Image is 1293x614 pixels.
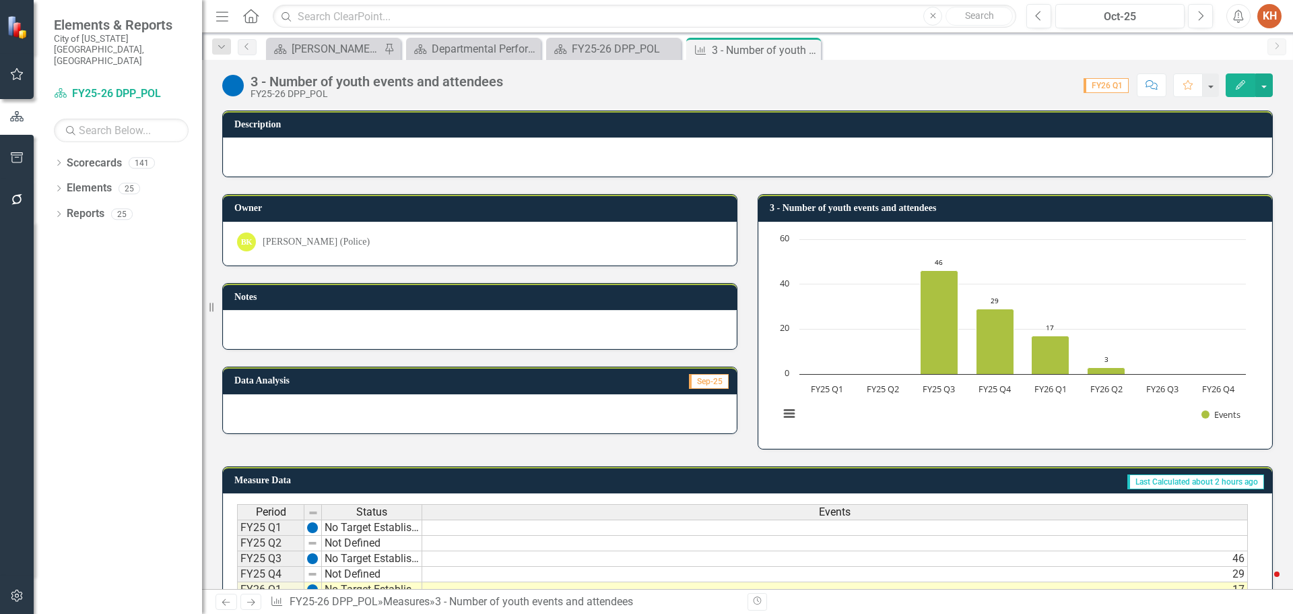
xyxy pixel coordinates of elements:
[432,40,537,57] div: Departmental Performance Plans - 3 Columns
[772,233,1258,435] div: Chart. Highcharts interactive chart.
[111,208,133,220] div: 25
[237,233,256,251] div: BK
[54,86,189,102] a: FY25-26 DPP_POL
[772,233,1253,435] svg: Interactive chart
[251,74,503,89] div: 3 - Number of youth events and attendees
[237,567,304,582] td: FY25 Q4
[785,367,789,379] text: 0
[307,522,318,533] img: GeZV8difwvHaIfGJQV7AeSNV0AAAAASUVORK5CYII=
[237,582,304,598] td: FY26 Q1
[1201,408,1240,421] button: Show Events
[1088,367,1125,374] path: FY26 Q2, 3. Events.
[780,404,799,423] button: View chart menu, Chart
[770,203,1265,213] h3: 3 - Number of youth events and attendees
[269,40,380,57] a: [PERSON_NAME]'s Home
[129,157,155,168] div: 141
[234,203,730,213] h3: Owner
[1202,383,1235,395] text: FY26 Q4
[322,551,422,567] td: No Target Established
[322,520,422,536] td: No Target Established
[422,582,1248,598] td: 17
[422,551,1248,567] td: 46
[1247,568,1280,601] iframe: Intercom live chat
[1257,4,1282,28] button: KH
[7,16,30,39] img: ClearPoint Strategy
[867,383,899,395] text: FY25 Q2
[1032,336,1069,374] path: FY26 Q1, 17. Events.
[307,584,318,595] img: GeZV8difwvHaIfGJQV7AeSNV0AAAAASUVORK5CYII=
[1146,383,1179,395] text: FY26 Q3
[322,567,422,582] td: Not Defined
[819,506,851,518] span: Events
[550,40,677,57] a: FY25-26 DPP_POL
[234,119,1265,129] h3: Description
[237,551,304,567] td: FY25 Q3
[383,595,430,608] a: Measures
[923,383,955,395] text: FY25 Q3
[1046,323,1054,332] text: 17
[67,156,122,171] a: Scorecards
[234,475,534,485] h3: Measure Data
[263,235,370,249] div: [PERSON_NAME] (Police)
[979,383,1012,395] text: FY25 Q4
[1060,9,1180,25] div: Oct-25
[307,538,318,549] img: 8DAGhfEEPCf229AAAAAElFTkSuQmCC
[222,75,244,96] img: No Target Established
[308,508,319,518] img: 8DAGhfEEPCf229AAAAAElFTkSuQmCC
[54,33,189,66] small: City of [US_STATE][GEOGRAPHIC_DATA], [GEOGRAPHIC_DATA]
[273,5,1016,28] input: Search ClearPoint...
[1127,474,1264,489] span: Last Calculated about 2 hours ago
[234,292,730,302] h3: Notes
[935,257,943,267] text: 46
[119,183,140,194] div: 25
[67,206,104,222] a: Reports
[921,270,958,374] path: FY25 Q3, 46. Events.
[811,383,843,395] text: FY25 Q1
[976,309,1014,374] path: FY25 Q4, 29. Events.
[67,181,112,196] a: Elements
[356,506,387,518] span: Status
[251,89,503,99] div: FY25-26 DPP_POL
[54,119,189,142] input: Search Below...
[256,506,286,518] span: Period
[435,595,633,608] div: 3 - Number of youth events and attendees
[409,40,537,57] a: Departmental Performance Plans - 3 Columns
[572,40,677,57] div: FY25-26 DPP_POL
[780,232,789,244] text: 60
[270,594,737,610] div: » »
[54,17,189,33] span: Elements & Reports
[292,40,380,57] div: [PERSON_NAME]'s Home
[322,582,422,598] td: No Target Established
[689,374,729,389] span: Sep-25
[780,321,789,334] text: 20
[237,536,304,551] td: FY25 Q2
[234,375,519,386] h3: Data Analysis
[1090,383,1123,395] text: FY26 Q2
[1055,4,1185,28] button: Oct-25
[307,569,318,580] img: 8DAGhfEEPCf229AAAAAElFTkSuQmCC
[307,553,318,564] img: GeZV8difwvHaIfGJQV7AeSNV0AAAAASUVORK5CYII=
[1034,383,1067,395] text: FY26 Q1
[965,10,994,21] span: Search
[237,520,304,536] td: FY25 Q1
[1104,355,1108,364] text: 3
[991,296,999,305] text: 29
[322,536,422,551] td: Not Defined
[290,595,378,608] a: FY25-26 DPP_POL
[780,277,789,289] text: 40
[712,42,818,59] div: 3 - Number of youth events and attendees
[422,567,1248,582] td: 29
[946,7,1013,26] button: Search
[1084,78,1129,93] span: FY26 Q1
